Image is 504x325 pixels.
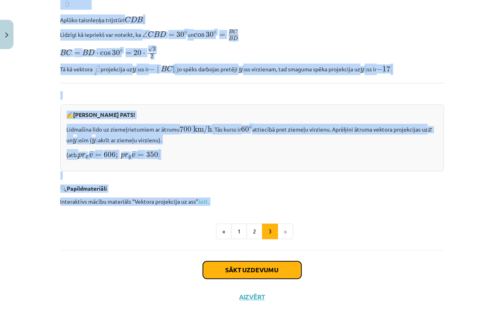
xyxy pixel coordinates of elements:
span: km/h [194,126,212,134]
span: cos [100,52,111,55]
span: 700 [180,126,192,132]
span: = [138,154,144,157]
span: B [161,66,167,71]
span: = [219,34,225,37]
nav: Page navigation example [60,224,444,239]
span: = [74,52,80,55]
span: y [92,139,96,144]
p: Līdzīgi kā iepriekš var noteikt, ka ﻿ un [60,29,444,40]
span: B [60,50,66,55]
p: Aplūko taisnleņķa trijstūri . [60,14,444,24]
p: (atb. ) [67,149,438,160]
span: − [377,67,383,72]
span: y [239,68,243,73]
span: y [133,68,137,73]
span: C [148,31,154,37]
span: y [73,139,77,144]
span: 2 [151,54,153,58]
b: Papildmateriāli [67,185,107,192]
p: Tā kā vektora ﻿ projekcija uz ass ir ﻿, jo spēks darbojas pretēji ass virzienam, tad smaguma spēk... [60,63,444,75]
span: B [229,36,233,40]
span: v [132,153,136,157]
span: v [89,153,93,157]
span: C [125,17,131,23]
span: r [125,153,129,157]
span: p [121,153,125,159]
span: = [126,52,131,55]
span: ∣ [157,65,159,74]
span: ∘ [214,31,217,34]
span: B [154,31,160,37]
span: C [66,50,72,55]
span: 350 [146,152,158,157]
span: ⋅ [97,53,98,55]
span: 30 [112,50,120,55]
span: B [229,30,233,34]
span: 606 [104,152,116,157]
button: Aizvērt [237,293,267,301]
span: 30 [206,32,214,37]
p: 🔍 [60,184,444,193]
b: [PERSON_NAME] PATS! [73,111,135,118]
span: − [149,67,155,72]
button: 3 [262,224,278,239]
span: ∘ [120,50,123,52]
span: → [132,151,136,157]
button: Sākt uzdevumu [203,261,301,279]
span: C [167,66,173,72]
span: D [233,36,238,40]
span: ; [116,153,118,159]
p: Interaktīvs mācību materiāls “Vektora projekcija uz ass” [60,197,444,206]
span: r [82,153,86,157]
span: D [131,17,137,22]
span: ⋅ [143,53,145,55]
button: 2 [247,224,263,239]
button: « [216,224,232,239]
span: y [129,156,131,159]
p: ✍️ [67,111,438,119]
span: 60 [241,126,249,132]
span: D [88,50,95,55]
span: 3 [153,47,156,51]
span: x [86,156,89,159]
span: = [168,34,174,37]
span: 20 [133,50,141,55]
span: ∣ [173,65,175,74]
img: icon-close-lesson-0947bae3869378f0d4975bcd49f059093ad1ed9edebbc8119c70593378902aed.svg [5,32,8,38]
span: ∠ [143,31,148,37]
span: = [95,154,101,157]
button: 1 [231,224,247,239]
span: y [361,68,365,73]
span: x [428,128,432,132]
span: ∘ [249,126,252,128]
span: B [82,50,88,55]
span: → [89,151,93,157]
span: C [233,30,238,34]
span: cos [194,33,205,37]
span: 17 [383,66,391,72]
span: D [160,31,166,37]
span: √ [148,46,153,52]
p: Lidmašīna lido uz ziemeļrietumiem ar ātrumu . Tās kurss ir attiecībā pret ziemeļu virzienu. Aprēķ... [67,124,438,144]
span: 30 [176,32,184,37]
span: B [137,17,143,22]
span: p [78,153,82,159]
a: šeit. [199,198,209,205]
span: ∘ [184,31,187,34]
